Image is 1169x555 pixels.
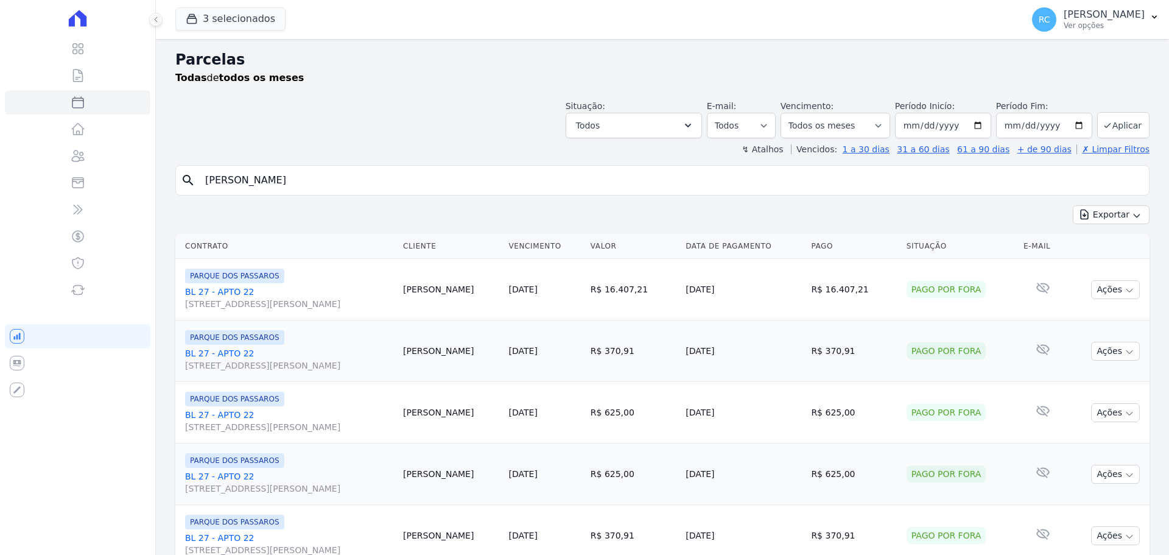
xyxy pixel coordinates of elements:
a: [DATE] [509,285,538,294]
a: 31 a 60 dias [897,144,949,154]
a: + de 90 dias [1017,144,1072,154]
div: Pago por fora [907,342,986,359]
a: 61 a 90 dias [957,144,1009,154]
button: Ações [1091,403,1140,422]
label: Situação: [566,101,605,111]
span: RC [1039,15,1050,24]
a: BL 27 - APTO 22[STREET_ADDRESS][PERSON_NAME] [185,347,393,372]
span: [STREET_ADDRESS][PERSON_NAME] [185,298,393,310]
button: Aplicar [1097,112,1150,138]
td: R$ 625,00 [586,444,681,505]
label: Vencidos: [791,144,837,154]
th: E-mail [1019,234,1067,259]
button: Ações [1091,465,1140,484]
th: Data de Pagamento [681,234,806,259]
td: [PERSON_NAME] [398,320,504,382]
td: R$ 625,00 [806,444,901,505]
td: [DATE] [681,444,806,505]
td: [DATE] [681,259,806,320]
td: [PERSON_NAME] [398,382,504,444]
td: R$ 625,00 [806,382,901,444]
a: ✗ Limpar Filtros [1076,144,1150,154]
a: BL 27 - APTO 22[STREET_ADDRESS][PERSON_NAME] [185,409,393,433]
td: R$ 16.407,21 [806,259,901,320]
button: Exportar [1073,205,1150,224]
p: [PERSON_NAME] [1064,9,1145,21]
span: PARQUE DOS PASSAROS [185,330,284,345]
td: [PERSON_NAME] [398,444,504,505]
a: 1 a 30 dias [843,144,890,154]
span: [STREET_ADDRESS][PERSON_NAME] [185,483,393,495]
span: Todos [576,118,600,133]
a: [DATE] [509,531,538,540]
button: Ações [1091,342,1140,361]
th: Vencimento [504,234,586,259]
strong: Todas [175,72,207,83]
button: Ações [1091,280,1140,299]
th: Situação [902,234,1019,259]
div: Pago por fora [907,281,986,298]
a: [DATE] [509,469,538,479]
td: [DATE] [681,320,806,382]
p: Ver opções [1064,21,1145,30]
label: Período Fim: [996,100,1092,113]
label: ↯ Atalhos [742,144,783,154]
a: BL 27 - APTO 22[STREET_ADDRESS][PERSON_NAME] [185,470,393,495]
strong: todos os meses [219,72,304,83]
h2: Parcelas [175,49,1150,71]
div: Pago por fora [907,404,986,421]
span: PARQUE DOS PASSAROS [185,515,284,529]
span: PARQUE DOS PASSAROS [185,453,284,468]
button: Ações [1091,526,1140,545]
span: PARQUE DOS PASSAROS [185,269,284,283]
td: [PERSON_NAME] [398,259,504,320]
i: search [181,173,195,188]
button: RC [PERSON_NAME] Ver opções [1022,2,1169,37]
label: E-mail: [707,101,737,111]
span: [STREET_ADDRESS][PERSON_NAME] [185,421,393,433]
td: R$ 370,91 [806,320,901,382]
th: Contrato [175,234,398,259]
input: Buscar por nome do lote ou do cliente [198,168,1144,193]
div: Pago por fora [907,465,986,483]
div: Pago por fora [907,527,986,544]
label: Vencimento: [781,101,834,111]
button: Todos [566,113,702,138]
a: BL 27 - APTO 22[STREET_ADDRESS][PERSON_NAME] [185,286,393,310]
p: de [175,71,304,85]
label: Período Inicío: [895,101,955,111]
span: [STREET_ADDRESS][PERSON_NAME] [185,359,393,372]
th: Pago [806,234,901,259]
a: [DATE] [509,346,538,356]
th: Cliente [398,234,504,259]
button: 3 selecionados [175,7,286,30]
span: PARQUE DOS PASSAROS [185,392,284,406]
td: R$ 625,00 [586,382,681,444]
td: R$ 370,91 [586,320,681,382]
a: [DATE] [509,408,538,417]
td: [DATE] [681,382,806,444]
